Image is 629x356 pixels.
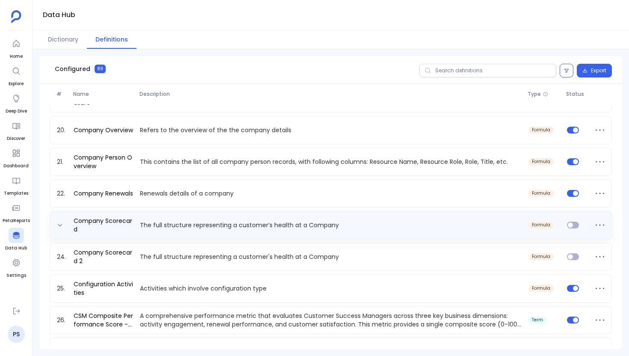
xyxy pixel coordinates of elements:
a: Company Scorecard 2 [70,248,137,265]
a: Settings [6,255,26,279]
img: petavue logo [11,10,21,23]
span: Home [9,53,24,60]
a: Configuration Activities [70,280,137,297]
span: Configured [55,65,90,73]
a: PetaReports [3,200,30,224]
span: Explore [9,80,24,87]
span: Status [563,91,590,98]
span: Discover [7,135,25,142]
a: Company Overview [70,126,136,134]
span: Templates [4,190,28,197]
span: 24. [53,252,70,261]
span: Export [591,67,606,74]
span: Settings [6,272,26,279]
p: Refers to the overview of the the company details [136,126,525,134]
span: 25. [53,284,70,293]
span: Dashboard [3,163,29,169]
p: Activities which involve configuration type [136,284,525,293]
a: PS [8,326,25,343]
a: Templates [4,173,28,197]
button: Export [577,64,612,77]
a: Company Renewals [70,189,136,198]
a: Company Person Overview [70,153,137,170]
span: formula [532,254,550,259]
p: A comprehensive performance metric that evaluates Customer Success Managers across three key busi... [136,311,525,329]
a: CSM Composite Performance Score - All Time [70,311,137,329]
a: Home [9,36,24,60]
a: Discover [7,118,25,142]
span: Deep Dive [6,108,27,115]
span: 89 [95,65,106,73]
h1: Data Hub [43,9,75,21]
span: 20. [53,126,70,134]
span: formula [532,222,550,228]
span: formula [532,159,550,164]
p: The full structure representing a customer's health at a Company [136,252,525,261]
a: Dashboard [3,145,29,169]
span: 21. [53,157,70,166]
span: term [532,317,543,323]
a: Data Hub [5,228,27,252]
span: Description [136,91,524,98]
span: PetaReports [3,217,30,224]
span: Type [528,91,541,98]
span: formula [532,128,550,133]
a: Deep Dive [6,91,27,115]
span: formula [532,286,550,291]
span: formula [532,191,550,196]
input: Search definitions [419,64,556,77]
button: Definitions [87,30,136,49]
a: Company Scorecard [70,217,137,234]
p: Renewals details of a company [136,189,525,198]
p: This contains the list of all company person records, with following columns: Resource Name, Reso... [136,157,525,166]
span: Name [70,91,136,98]
button: Dictionary [39,30,87,49]
span: 22. [53,189,70,198]
span: # [53,91,70,98]
a: Explore [9,63,24,87]
span: Data Hub [5,245,27,252]
p: The full structure representing a customer’s health at a Company [136,221,525,229]
span: 26. [53,316,70,324]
